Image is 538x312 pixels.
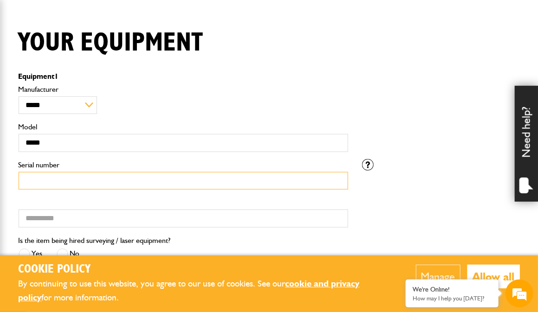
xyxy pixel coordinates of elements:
[19,262,388,277] h2: Cookie Policy
[19,237,171,244] label: Is the item being hired surveying / laser equipment?
[19,27,203,58] h1: Your equipment
[467,265,520,288] button: Allow all
[57,248,80,260] label: No
[12,113,169,134] input: Enter your email address
[126,243,169,256] em: Start Chat
[19,277,388,305] p: By continuing to use this website, you agree to our use of cookies. See our for more information.
[19,73,348,80] p: Equipment
[19,86,348,93] label: Manufacturer
[55,72,59,81] span: 1
[19,161,348,169] label: Serial number
[413,286,492,293] div: We're Online!
[12,168,169,236] textarea: Type your message and hit 'Enter'
[16,51,39,64] img: d_20077148190_company_1631870298795_20077148190
[515,86,538,202] div: Need help?
[12,140,169,161] input: Enter your phone number
[416,265,460,288] button: Manage
[152,5,175,27] div: Minimize live chat window
[19,248,43,260] label: Yes
[19,123,348,131] label: Model
[48,52,156,64] div: Chat with us now
[19,278,360,303] a: cookie and privacy policy
[12,86,169,106] input: Enter your last name
[413,295,492,302] p: How may I help you today?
